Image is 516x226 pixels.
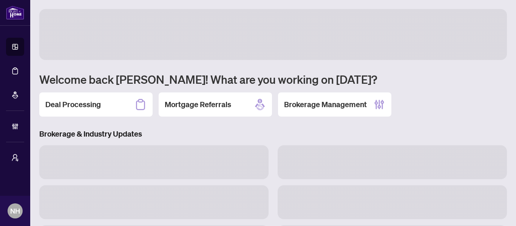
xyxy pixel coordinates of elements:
[39,129,507,139] h3: Brokerage & Industry Updates
[6,6,24,20] img: logo
[284,99,367,110] h2: Brokerage Management
[10,206,20,216] span: NH
[39,72,507,86] h1: Welcome back [PERSON_NAME]! What are you working on [DATE]?
[45,99,101,110] h2: Deal Processing
[11,154,19,161] span: user-switch
[165,99,231,110] h2: Mortgage Referrals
